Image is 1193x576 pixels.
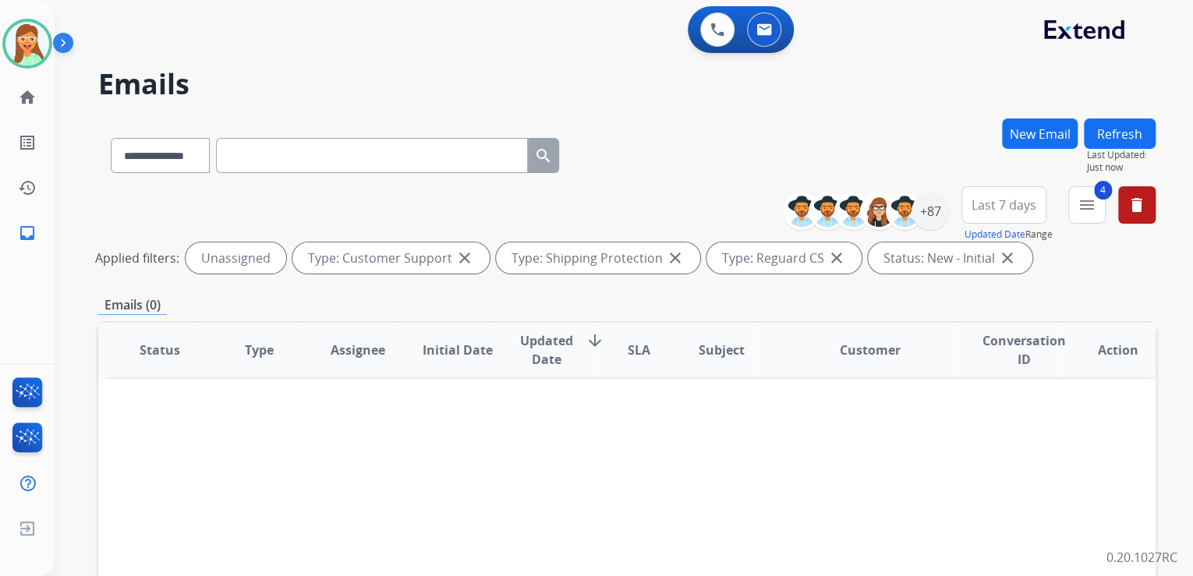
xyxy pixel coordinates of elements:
[699,341,745,359] span: Subject
[827,249,846,267] mat-icon: close
[422,341,492,359] span: Initial Date
[95,249,179,267] p: Applied filters:
[1087,161,1156,174] span: Just now
[18,88,37,107] mat-icon: home
[18,178,37,197] mat-icon: history
[982,331,1066,369] span: Conversation ID
[998,249,1017,267] mat-icon: close
[1002,118,1078,149] button: New Email
[5,22,49,65] img: avatar
[961,186,1046,224] button: Last 7 days
[98,295,167,315] p: Emails (0)
[868,242,1032,274] div: Status: New - Initial
[1057,323,1156,377] th: Action
[292,242,490,274] div: Type: Customer Support
[245,341,274,359] span: Type
[1106,548,1177,567] p: 0.20.1027RC
[98,69,1156,100] h2: Emails
[455,249,474,267] mat-icon: close
[186,242,286,274] div: Unassigned
[331,341,385,359] span: Assignee
[666,249,685,267] mat-icon: close
[840,341,901,359] span: Customer
[586,331,604,350] mat-icon: arrow_downward
[965,228,1025,241] button: Updated Date
[912,193,949,230] div: +87
[1084,118,1156,149] button: Refresh
[1078,196,1096,214] mat-icon: menu
[140,341,180,359] span: Status
[1087,149,1156,161] span: Last Updated:
[1128,196,1146,214] mat-icon: delete
[534,147,553,165] mat-icon: search
[965,228,1053,241] span: Range
[520,331,573,369] span: Updated Date
[972,202,1036,208] span: Last 7 days
[1094,181,1112,200] span: 4
[18,224,37,242] mat-icon: inbox
[18,133,37,152] mat-icon: list_alt
[496,242,700,274] div: Type: Shipping Protection
[1068,186,1106,224] button: 4
[628,341,650,359] span: SLA
[706,242,862,274] div: Type: Reguard CS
